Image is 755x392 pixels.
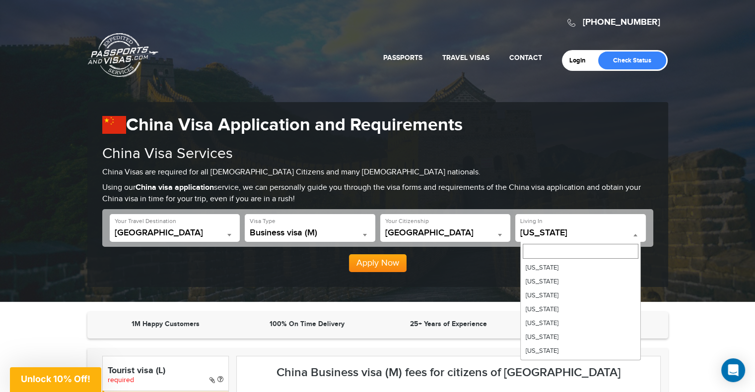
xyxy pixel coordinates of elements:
[410,320,487,328] strong: 25+ Years of Experience
[509,54,542,62] a: Contact
[115,217,176,225] label: Your Travel Destination
[521,302,640,316] li: [US_STATE]
[136,183,214,192] strong: China visa application
[385,228,506,242] span: United States
[521,288,640,302] li: [US_STATE]
[108,366,223,376] h4: Tourist visa (L)
[383,54,422,62] a: Passports
[250,228,370,238] span: Business visa (M)
[385,217,429,225] label: Your Citizenship
[520,217,543,225] label: Living In
[270,320,344,328] strong: 100% On Time Delivery
[102,114,653,136] h1: China Visa Application and Requirements
[115,228,235,242] span: China
[349,254,407,272] button: Apply Now
[521,344,640,358] li: [US_STATE]
[244,366,653,379] h3: China Business visa (M) fees for citizens of [GEOGRAPHIC_DATA]
[102,182,653,205] p: Using our service, we can personally guide you through the visa forms and requirements of the Chi...
[250,217,275,225] label: Visa Type
[132,320,200,328] strong: 1M Happy Customers
[521,275,640,288] li: [US_STATE]
[520,228,641,238] span: California
[721,358,745,382] div: Open Intercom Messenger
[102,146,653,162] h2: China Visa Services
[598,52,666,69] a: Check Status
[442,54,489,62] a: Travel Visas
[88,33,158,77] a: Passports & [DOMAIN_NAME]
[521,358,640,372] li: [US_STATE]
[21,374,90,384] span: Unlock 10% Off!
[569,56,593,64] a: Login
[583,17,660,28] a: [PHONE_NUMBER]
[115,228,235,238] span: China
[521,261,640,275] li: [US_STATE]
[523,244,638,259] input: Search
[10,367,101,392] div: Unlock 10% Off!
[250,228,370,242] span: Business visa (M)
[521,316,640,330] li: [US_STATE]
[385,228,506,238] span: United States
[108,376,134,384] span: required
[102,167,653,178] p: China Visas are required for all [DEMOGRAPHIC_DATA] Citizens and many [DEMOGRAPHIC_DATA] nationals.
[521,330,640,344] li: [US_STATE]
[520,228,641,242] span: California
